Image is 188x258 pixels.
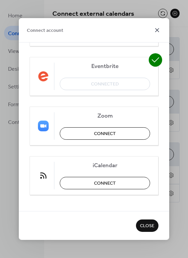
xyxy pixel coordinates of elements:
img: zoom [38,121,49,131]
button: Connect [60,177,150,189]
span: Connect account [27,27,63,34]
span: Connect [94,180,116,187]
span: Connect [94,130,116,137]
button: Connect [60,127,150,140]
button: Close [136,219,158,232]
span: Close [140,223,154,230]
span: Eventbrite [60,63,150,70]
img: eventbrite [38,71,49,82]
span: Zoom [60,113,150,120]
span: iCalendar [60,162,150,169]
img: ical [38,170,49,181]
